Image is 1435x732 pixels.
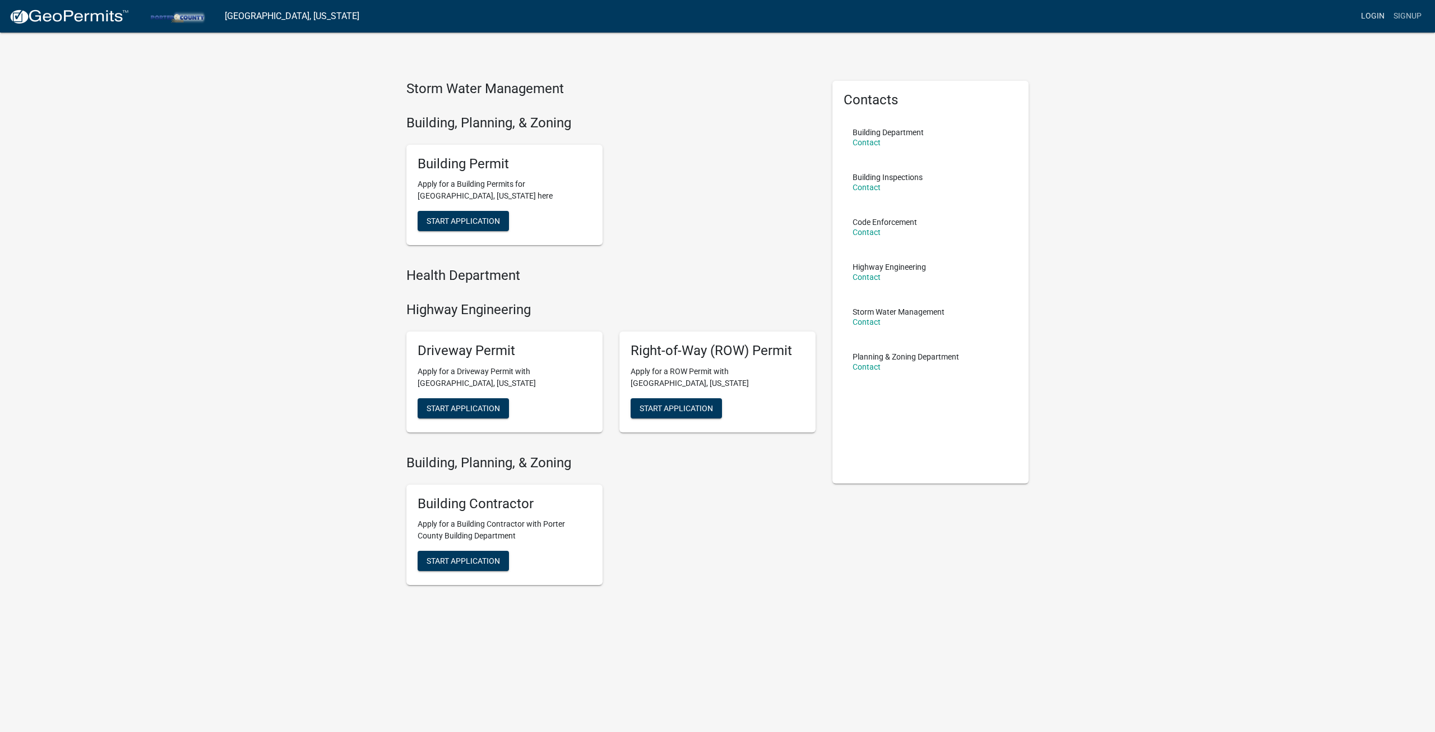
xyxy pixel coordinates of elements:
p: Apply for a Building Permits for [GEOGRAPHIC_DATA], [US_STATE] here [418,178,591,202]
p: Building Inspections [853,173,923,181]
a: Contact [853,273,881,282]
h4: Building, Planning, & Zoning [406,455,816,471]
a: Contact [853,228,881,237]
p: Apply for a Building Contractor with Porter County Building Department [418,518,591,542]
button: Start Application [418,551,509,571]
h4: Health Department [406,268,816,284]
h4: Storm Water Management [406,81,816,97]
h5: Contacts [844,92,1017,108]
a: Contact [853,317,881,326]
h5: Building Contractor [418,496,591,512]
button: Start Application [418,398,509,418]
p: Highway Engineering [853,263,926,271]
span: Start Application [427,556,500,565]
a: Contact [853,362,881,371]
a: Contact [853,138,881,147]
p: Apply for a Driveway Permit with [GEOGRAPHIC_DATA], [US_STATE] [418,366,591,389]
p: Building Department [853,128,924,136]
h5: Right-of-Way (ROW) Permit [631,343,804,359]
a: [GEOGRAPHIC_DATA], [US_STATE] [225,7,359,26]
p: Code Enforcement [853,218,917,226]
p: Apply for a ROW Permit with [GEOGRAPHIC_DATA], [US_STATE] [631,366,804,389]
h5: Driveway Permit [418,343,591,359]
button: Start Application [631,398,722,418]
h5: Building Permit [418,156,591,172]
h4: Building, Planning, & Zoning [406,115,816,131]
a: Login [1357,6,1389,27]
img: Porter County, Indiana [138,8,216,24]
span: Start Application [427,403,500,412]
p: Planning & Zoning Department [853,353,959,361]
h4: Highway Engineering [406,302,816,318]
span: Start Application [640,403,713,412]
span: Start Application [427,217,500,225]
button: Start Application [418,211,509,231]
p: Storm Water Management [853,308,945,316]
a: Signup [1389,6,1426,27]
a: Contact [853,183,881,192]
